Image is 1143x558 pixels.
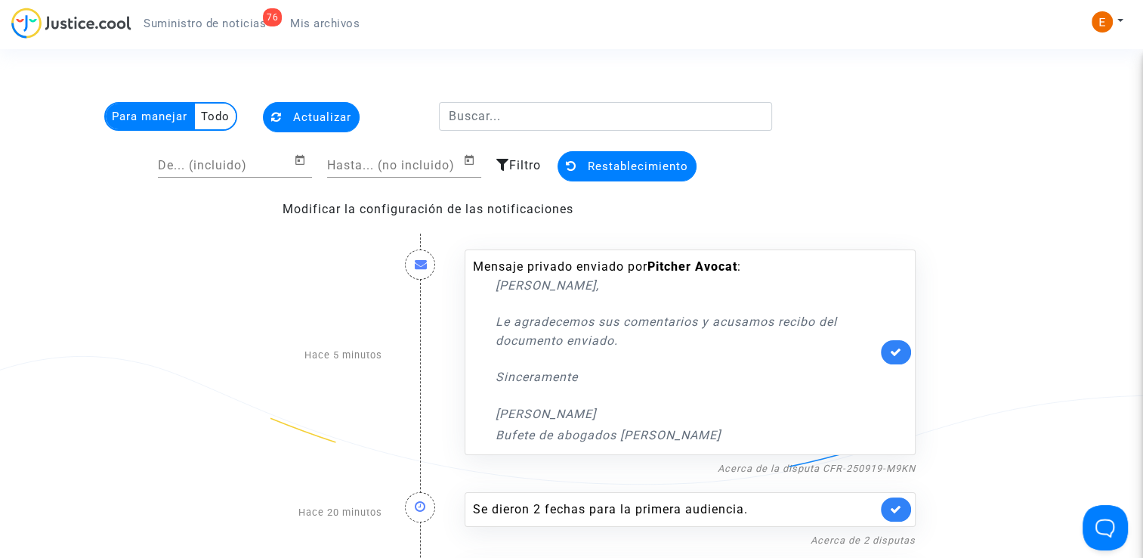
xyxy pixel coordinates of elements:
p: [PERSON_NAME] [496,405,877,423]
button: Restablecimiento [558,151,697,181]
a: Acerca de 2 disputas [811,535,916,546]
a: Acerca de la disputa CFR-250919-M9KN [718,463,916,474]
p: Sinceramente [496,367,877,386]
button: Calendario abierto [294,151,312,169]
button: Actualizar [263,102,360,132]
p: Le agradecemos sus comentarios y acusamos recibo del documento enviado. [496,312,877,350]
span: Filtro [509,158,541,172]
div: Hace 5 minutos [216,234,394,477]
div: Se dieron 2 fechas para la primera audiencia. [473,501,877,519]
b: Pitcher Avocat [647,259,737,274]
span: Restablecimiento [588,160,688,173]
font: Mensaje privado enviado por : [473,259,741,274]
multi-toggle-item: Todo [195,104,236,129]
a: Mis archivos [278,12,372,35]
span: Mis archivos [290,17,360,30]
a: Modificar la configuración de las notificaciones [283,202,573,216]
span: Suministro de noticias [144,17,266,30]
iframe: Help Scout Beacon - Open [1083,505,1128,550]
img: ACg8ocIeiFvHKe4dA5oeRFd_CiCnuxWUEc1A2wYhRJE3TTWt=s96-c [1092,11,1113,33]
div: Hace 20 minutos [216,477,394,549]
button: Calendario abierto [463,151,481,169]
multi-toggle-item: Para manejar [106,104,195,129]
img: jc-logo.svg [11,8,131,39]
p: [PERSON_NAME], [496,276,877,295]
div: 76 [263,8,282,26]
a: 76Suministro de noticias [131,12,278,35]
p: Bufete de abogados [PERSON_NAME] [496,426,877,445]
span: Actualizar [293,110,351,124]
input: Buscar... [439,102,772,131]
